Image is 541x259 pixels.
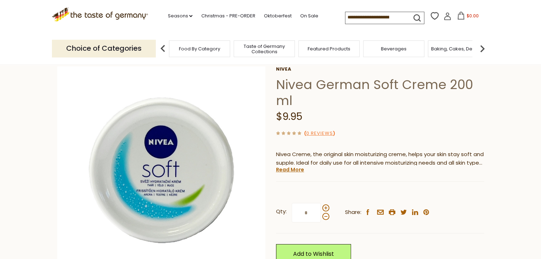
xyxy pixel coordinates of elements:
[475,42,489,56] img: next arrow
[276,77,484,109] h1: Nivea German Soft Creme 200 ml
[264,12,291,20] a: Oktoberfest
[306,130,333,137] a: 0 Reviews
[431,46,486,51] a: Baking, Cakes, Desserts
[276,66,484,72] a: Nivea
[236,44,293,54] a: Taste of Germany Collections
[201,12,255,20] a: Christmas - PRE-ORDER
[52,40,156,57] p: Choice of Categories
[276,166,304,173] a: Read More
[276,207,287,216] strong: Qty:
[179,46,220,51] a: Food By Category
[156,42,170,56] img: previous arrow
[276,150,484,176] span: Nivea Creme, the original skin moisturizing creme, helps your skin stay soft and supple. Ideal fo...
[292,203,321,222] input: Qty:
[304,130,335,137] span: ( )
[300,12,318,20] a: On Sale
[308,46,350,51] a: Featured Products
[168,12,192,20] a: Seasons
[466,13,478,19] span: $0.00
[345,208,361,217] span: Share:
[276,110,302,123] span: $9.95
[453,12,483,22] button: $0.00
[381,46,407,51] a: Beverages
